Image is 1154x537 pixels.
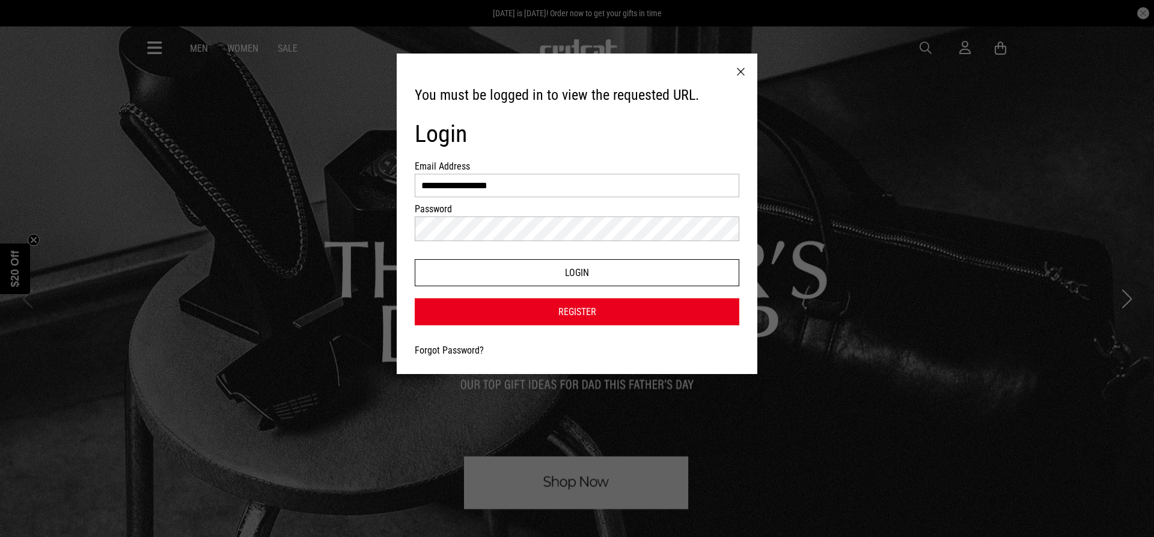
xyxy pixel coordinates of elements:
[415,259,739,286] button: Login
[415,345,484,356] a: Forgot Password?
[415,203,480,215] label: Password
[415,86,739,105] h3: You must be logged in to view the requested URL.
[415,161,480,172] label: Email Address
[415,120,739,149] h1: Login
[415,298,739,325] a: Register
